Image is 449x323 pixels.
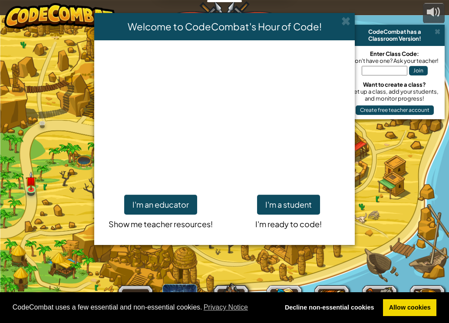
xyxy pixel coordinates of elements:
button: I'm a student [257,195,320,215]
p: Show me teacher resources! [103,215,218,230]
p: I'm ready to code! [231,215,346,230]
a: learn more about cookies [202,301,250,314]
a: allow cookies [383,299,436,316]
button: I'm an educator [124,195,197,215]
a: deny cookies [279,299,380,316]
h4: Welcome to CodeCombat's Hour of Code! [101,20,348,33]
span: CodeCombat uses a few essential and non-essential cookies. [13,301,272,314]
